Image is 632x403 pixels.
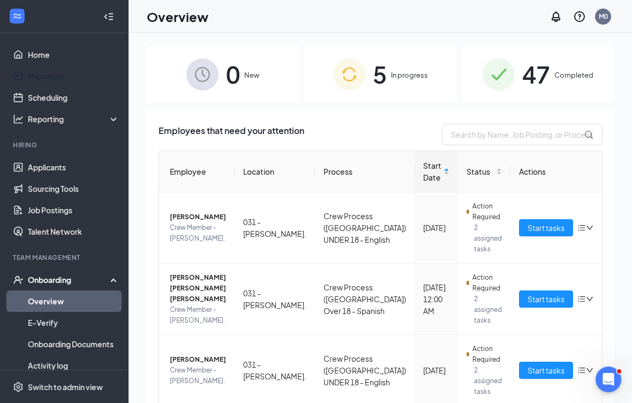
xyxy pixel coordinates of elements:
[472,344,502,365] span: Action Required
[474,294,502,326] span: 2 assigned tasks
[519,219,573,236] button: Start tasks
[28,355,119,376] a: Activity log
[28,312,119,333] a: E-Verify
[528,364,565,376] span: Start tasks
[474,222,502,255] span: 2 assigned tasks
[170,222,226,244] span: Crew Member - [PERSON_NAME].
[28,290,119,312] a: Overview
[586,367,593,374] span: down
[170,272,226,304] span: [PERSON_NAME] [PERSON_NAME] [PERSON_NAME]
[423,222,449,234] div: [DATE]
[467,166,494,177] span: Status
[522,56,550,93] span: 47
[472,272,502,294] span: Action Required
[170,304,226,326] span: Crew Member - [PERSON_NAME].
[528,222,565,234] span: Start tasks
[577,366,586,375] span: bars
[423,160,441,183] span: Start Date
[103,11,114,22] svg: Collapse
[13,114,24,124] svg: Analysis
[235,151,315,192] th: Location
[28,382,103,392] div: Switch to admin view
[596,367,621,392] iframe: Intercom live chat
[577,223,586,232] span: bars
[315,151,415,192] th: Process
[235,264,315,335] td: 031 - [PERSON_NAME].
[12,11,22,21] svg: WorkstreamLogo
[474,365,502,397] span: 2 assigned tasks
[28,44,119,65] a: Home
[458,151,510,192] th: Status
[554,70,593,80] span: Completed
[235,192,315,264] td: 031 - [PERSON_NAME].
[391,70,428,80] span: In progress
[147,8,208,26] h1: Overview
[550,10,562,23] svg: Notifications
[442,124,603,145] input: Search by Name, Job Posting, or Process
[315,264,415,335] td: Crew Process ([GEOGRAPHIC_DATA]) Over 18 - Spanish
[170,365,226,386] span: Crew Member - [PERSON_NAME].
[170,354,226,365] span: [PERSON_NAME]
[28,178,119,199] a: Sourcing Tools
[373,56,387,93] span: 5
[519,362,573,379] button: Start tasks
[226,56,240,93] span: 0
[423,364,449,376] div: [DATE]
[244,70,259,80] span: New
[586,295,593,303] span: down
[13,140,117,150] div: Hiring
[577,295,586,303] span: bars
[13,253,117,262] div: Team Management
[28,333,119,355] a: Onboarding Documents
[472,201,502,222] span: Action Required
[599,12,608,21] div: M0
[28,156,119,178] a: Applicants
[28,221,119,242] a: Talent Network
[573,10,586,23] svg: QuestionInfo
[13,274,24,285] svg: UserCheck
[159,151,235,192] th: Employee
[28,87,119,108] a: Scheduling
[510,151,602,192] th: Actions
[528,293,565,305] span: Start tasks
[519,290,573,308] button: Start tasks
[423,281,449,317] div: [DATE] 12:00 AM
[13,382,24,392] svg: Settings
[170,212,226,222] span: [PERSON_NAME]
[28,114,120,124] div: Reporting
[315,192,415,264] td: Crew Process ([GEOGRAPHIC_DATA]) UNDER 18 - English
[28,65,119,87] a: Messages
[28,274,110,285] div: Onboarding
[586,224,593,232] span: down
[28,199,119,221] a: Job Postings
[159,124,304,145] span: Employees that need your attention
